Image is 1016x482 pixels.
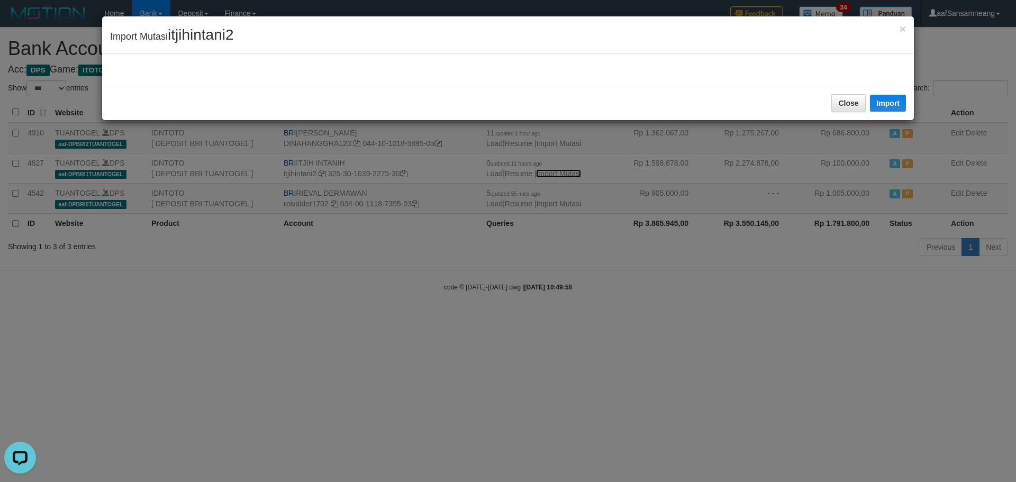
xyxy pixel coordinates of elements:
[168,26,234,43] span: itjihintani2
[870,95,906,112] button: Import
[831,94,865,112] button: Close
[900,23,906,34] button: Close
[110,31,234,42] span: Import Mutasi
[4,4,36,36] button: Open LiveChat chat widget
[900,23,906,35] span: ×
